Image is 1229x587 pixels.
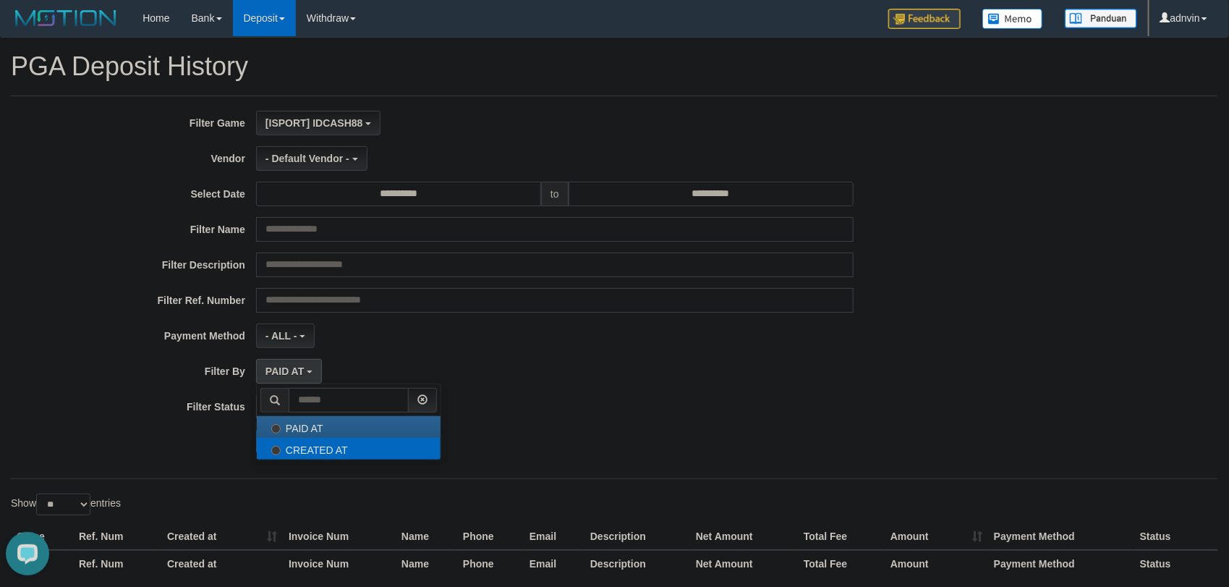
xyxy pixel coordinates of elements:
th: Amount [885,550,988,577]
th: Total Fee [798,523,885,550]
button: PAID AT [256,359,322,384]
th: Invoice Num [283,550,396,577]
img: MOTION_logo.png [11,7,121,29]
th: Email [524,550,584,577]
th: Net Amount [690,523,798,550]
h1: PGA Deposit History [11,52,1218,81]
span: PAID AT [265,366,304,377]
button: Open LiveChat chat widget [6,6,49,49]
input: PAID AT [271,424,281,434]
select: Showentries [36,494,90,515]
th: Status [1134,523,1218,550]
button: - ALL - [256,324,315,348]
th: Phone [457,550,524,577]
label: CREATED AT [257,438,441,460]
img: panduan.png [1065,9,1137,28]
span: [ISPORT] IDCASH88 [265,117,363,129]
th: Description [584,550,690,577]
th: Payment Method [988,523,1134,550]
span: to [541,182,569,206]
th: Name [396,550,457,577]
th: Amount [885,523,988,550]
th: Net Amount [690,550,798,577]
th: Status [1134,550,1218,577]
th: Description [584,523,690,550]
img: Feedback.jpg [888,9,961,29]
th: Created at [161,550,283,577]
label: Show entries [11,494,121,515]
th: Ref. Num [73,550,161,577]
label: PAID AT [257,416,441,438]
th: Ref. Num [73,523,161,550]
button: [ISPORT] IDCASH88 [256,111,380,135]
th: Email [524,523,584,550]
th: Invoice Num [283,523,396,550]
th: Game [11,523,73,550]
input: CREATED AT [271,446,281,455]
button: - Default Vendor - [256,146,367,171]
th: Created at [161,523,283,550]
th: Payment Method [988,550,1134,577]
img: Button%20Memo.svg [982,9,1043,29]
th: Phone [457,523,524,550]
th: Name [396,523,457,550]
span: - ALL - [265,330,297,342]
th: Total Fee [798,550,885,577]
span: - Default Vendor - [265,153,349,164]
